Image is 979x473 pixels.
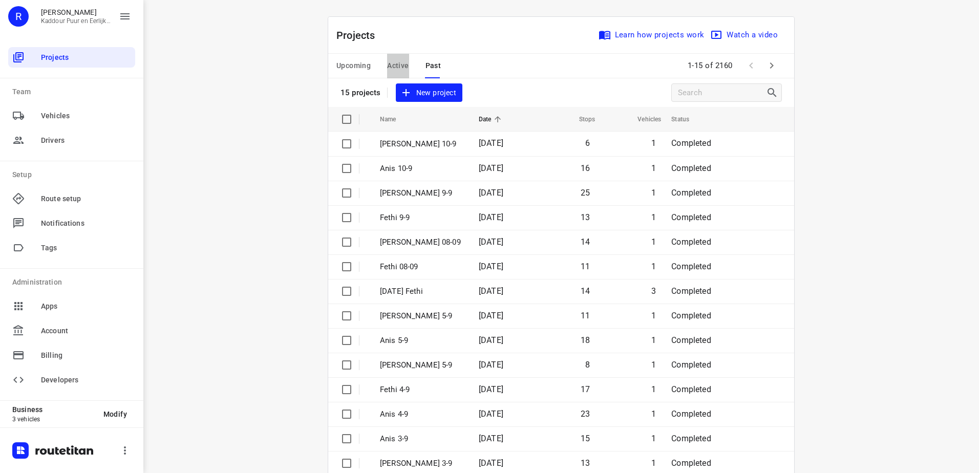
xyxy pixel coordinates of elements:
div: Notifications [8,213,135,233]
p: Jeffrey 9-9 [380,187,463,199]
span: 1 [651,409,656,419]
p: Administration [12,277,135,288]
span: [DATE] [479,458,503,468]
span: [DATE] [479,262,503,271]
span: 1 [651,188,656,198]
span: Previous Page [741,55,761,76]
span: Tags [41,243,131,253]
span: 8 [585,360,590,370]
p: [PERSON_NAME] 10-9 [380,138,463,150]
span: [DATE] [479,212,503,222]
span: 14 [581,286,590,296]
span: Completed [671,188,711,198]
span: 13 [581,458,590,468]
span: [DATE] [479,188,503,198]
span: Apps [41,301,131,312]
span: Upcoming [336,59,371,72]
span: Completed [671,163,711,173]
span: Vehicles [41,111,131,121]
span: 1 [651,458,656,468]
p: 06-09-2025 Fethi [380,286,463,297]
span: 1 [651,335,656,345]
div: Projects [8,47,135,68]
p: Rachid Kaddour [41,8,111,16]
span: 3 [651,286,656,296]
span: Stops [566,113,595,125]
p: Anis 3-9 [380,433,463,445]
div: Vehicles [8,105,135,126]
span: [DATE] [479,434,503,443]
span: Completed [671,409,711,419]
span: 1 [651,434,656,443]
span: [DATE] [479,360,503,370]
p: Fethi 4-9 [380,384,463,396]
span: Completed [671,138,711,148]
span: 15 [581,434,590,443]
p: Anis 5-9 [380,335,463,347]
p: 3 vehicles [12,416,95,423]
span: Billing [41,350,131,361]
span: Completed [671,360,711,370]
span: Next Page [761,55,782,76]
button: Modify [95,405,135,423]
span: 1 [651,138,656,148]
p: Anis 10-9 [380,163,463,175]
span: Past [425,59,441,72]
span: Completed [671,384,711,394]
span: [DATE] [479,237,503,247]
p: Fethi 9-9 [380,212,463,224]
p: Setup [12,169,135,180]
span: 1-15 of 2160 [684,55,737,77]
div: Apps [8,296,135,316]
span: 1 [651,262,656,271]
span: 1 [651,163,656,173]
p: Olivier 5-9 [380,310,463,322]
p: Jeffrey 5-9 [380,359,463,371]
p: 15 projects [340,88,381,97]
span: [DATE] [479,335,503,345]
div: Account [8,320,135,341]
span: 11 [581,262,590,271]
span: Completed [671,237,711,247]
div: Route setup [8,188,135,209]
span: Completed [671,434,711,443]
span: New project [402,87,456,99]
p: Projects [336,28,384,43]
span: [DATE] [479,311,503,320]
span: 1 [651,237,656,247]
span: Completed [671,458,711,468]
span: Completed [671,262,711,271]
span: 17 [581,384,590,394]
p: Fethi 08-09 [380,261,463,273]
div: Drivers [8,130,135,150]
span: Projects [41,52,131,63]
p: Jeffrey 08-09 [380,236,463,248]
span: Date [479,113,505,125]
span: 1 [651,384,656,394]
button: New project [396,83,462,102]
span: 23 [581,409,590,419]
p: Team [12,87,135,97]
span: Status [671,113,703,125]
span: [DATE] [479,138,503,148]
span: Account [41,326,131,336]
span: Developers [41,375,131,385]
span: 11 [581,311,590,320]
span: [DATE] [479,409,503,419]
span: 1 [651,360,656,370]
p: Anis 4-9 [380,408,463,420]
span: Notifications [41,218,131,229]
span: Drivers [41,135,131,146]
div: Tags [8,238,135,258]
span: Completed [671,286,711,296]
span: Modify [103,410,127,418]
span: [DATE] [479,163,503,173]
input: Search projects [678,85,766,101]
span: 16 [581,163,590,173]
span: Route setup [41,193,131,204]
span: Vehicles [624,113,661,125]
p: Jeffrey 3-9 [380,458,463,469]
span: 1 [651,311,656,320]
span: 13 [581,212,590,222]
span: Completed [671,311,711,320]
